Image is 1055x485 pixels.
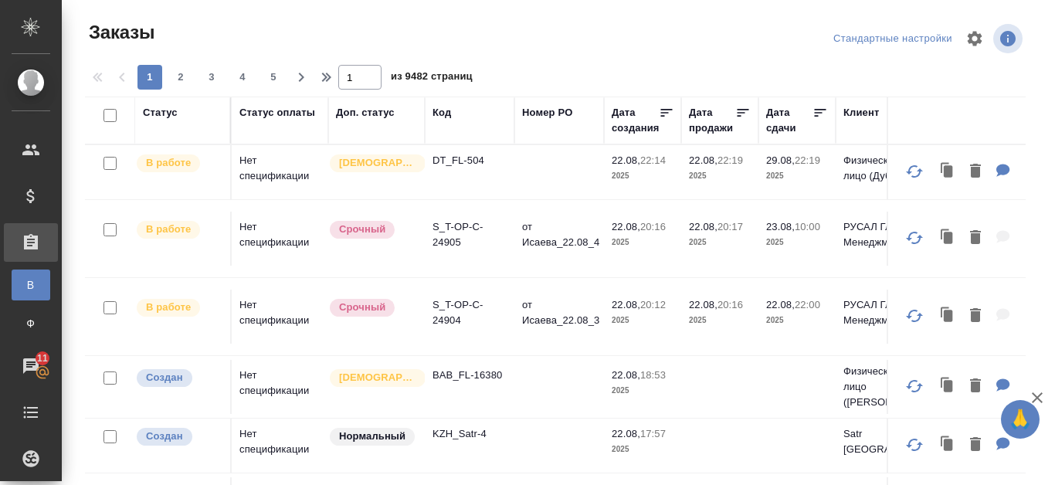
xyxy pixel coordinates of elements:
span: 🙏 [1007,403,1033,436]
p: 2025 [689,313,751,328]
span: 5 [261,70,286,85]
p: 22:00 [795,299,820,310]
p: Срочный [339,222,385,237]
p: 22.08, [766,299,795,310]
div: Выставляется автоматически при создании заказа [135,368,222,388]
td: Нет спецификации [232,290,328,344]
span: Настроить таблицу [956,20,993,57]
span: 11 [28,351,57,366]
div: Код [433,105,451,120]
p: Satr [GEOGRAPHIC_DATA] [843,426,918,457]
span: Посмотреть информацию [993,24,1026,53]
div: Клиент [843,105,879,120]
div: Статус по умолчанию для стандартных заказов [328,426,417,447]
p: Создан [146,429,183,444]
button: 3 [199,65,224,90]
div: Выставляется автоматически, если на указанный объем услуг необходимо больше времени в стандартном... [328,219,417,240]
div: Статус [143,105,178,120]
p: 22.08, [689,221,717,232]
p: РУСАЛ Глобал Менеджмент [843,297,918,328]
button: 5 [261,65,286,90]
span: Ф [19,316,42,331]
p: 20:16 [640,221,666,232]
div: Выставляет ПМ после принятия заказа от КМа [135,297,222,318]
span: 3 [199,70,224,85]
td: Нет спецификации [232,419,328,473]
p: S_T-OP-C-24904 [433,297,507,328]
button: Клонировать [933,429,962,461]
p: 22.08, [612,154,640,166]
p: 20:17 [717,221,743,232]
p: 20:12 [640,299,666,310]
td: Нет спецификации [232,145,328,199]
button: Удалить [962,371,989,402]
p: 22.08, [612,428,640,439]
span: 4 [230,70,255,85]
button: Обновить [896,219,933,256]
div: Номер PO [522,105,572,120]
p: 22.08, [612,299,640,310]
p: KZH_Satr-4 [433,426,507,442]
button: Обновить [896,426,933,463]
div: Доп. статус [336,105,395,120]
p: 2025 [612,168,673,184]
p: Нормальный [339,429,405,444]
div: Выставляет ПМ после принятия заказа от КМа [135,219,222,240]
span: 2 [168,70,193,85]
button: Клонировать [933,371,962,402]
td: от Исаева_22.08_3 [514,290,604,344]
a: В [12,270,50,300]
p: 22.08, [612,221,640,232]
p: 23.08, [766,221,795,232]
button: Удалить [962,156,989,188]
p: S_T-OP-C-24905 [433,219,507,250]
button: 4 [230,65,255,90]
p: Физическое лицо ([PERSON_NAME]) [843,364,918,410]
button: Удалить [962,300,989,332]
p: 2025 [689,168,751,184]
button: Удалить [962,429,989,461]
p: 2025 [612,313,673,328]
div: Выставляется автоматически для первых 3 заказов нового контактного лица. Особое внимание [328,368,417,388]
td: Нет спецификации [232,360,328,414]
div: Выставляет ПМ после принятия заказа от КМа [135,153,222,174]
p: [DEMOGRAPHIC_DATA] [339,155,416,171]
p: 2025 [766,235,828,250]
div: Выставляется автоматически для первых 3 заказов нового контактного лица. Особое внимание [328,153,417,174]
p: В работе [146,300,191,315]
p: 22.08, [689,154,717,166]
p: Срочный [339,300,385,315]
p: 22.08, [689,299,717,310]
button: Обновить [896,153,933,190]
div: split button [829,27,956,51]
button: 2 [168,65,193,90]
p: [DEMOGRAPHIC_DATA] [339,370,416,385]
p: 22:19 [717,154,743,166]
p: 2025 [689,235,751,250]
p: 22:14 [640,154,666,166]
p: 2025 [766,168,828,184]
div: Выставляется автоматически при создании заказа [135,426,222,447]
button: Удалить [962,222,989,254]
a: 11 [4,347,58,385]
button: Клонировать [933,222,962,254]
p: Физическое лицо (Дубаи) [843,153,918,184]
td: Нет спецификации [232,212,328,266]
p: 22:19 [795,154,820,166]
p: 10:00 [795,221,820,232]
a: Ф [12,308,50,339]
div: Дата продажи [689,105,735,136]
button: Клонировать [933,300,962,332]
button: 🙏 [1001,400,1040,439]
div: Дата сдачи [766,105,812,136]
td: от Исаева_22.08_4 [514,212,604,266]
p: 29.08, [766,154,795,166]
p: В работе [146,155,191,171]
span: Заказы [85,20,154,45]
p: В работе [146,222,191,237]
p: 22.08, [612,369,640,381]
button: Клонировать [933,156,962,188]
p: 2025 [612,442,673,457]
p: DT_FL-504 [433,153,507,168]
p: РУСАЛ Глобал Менеджмент [843,219,918,250]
